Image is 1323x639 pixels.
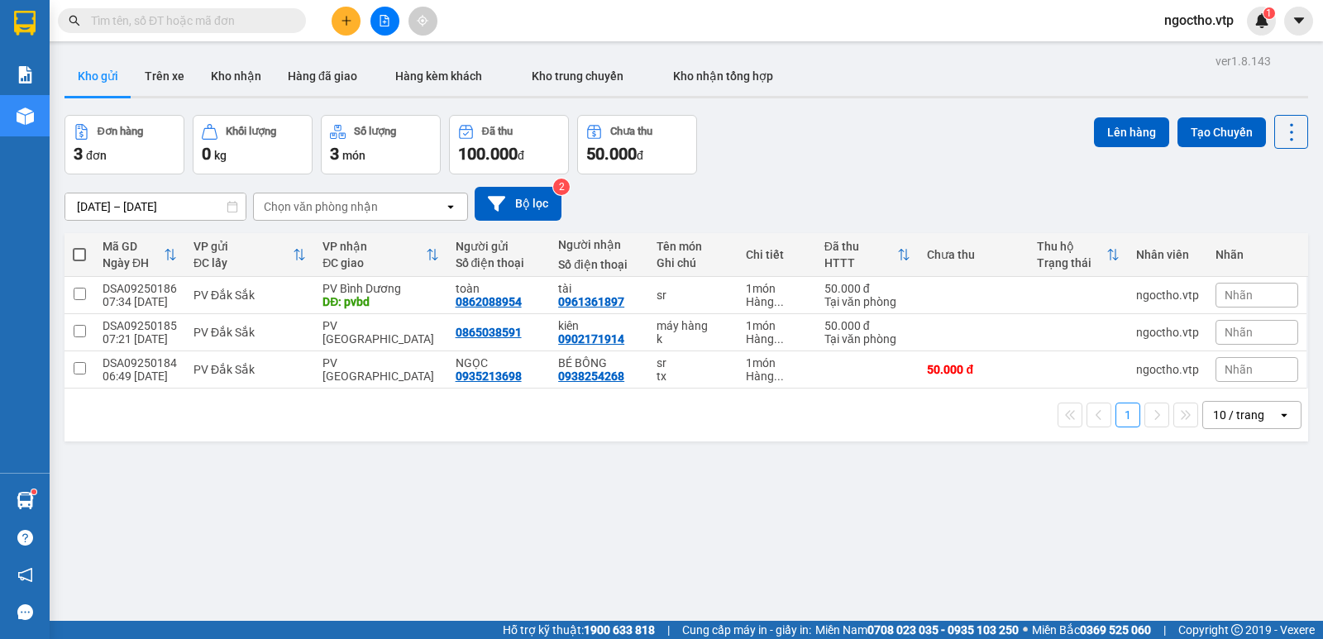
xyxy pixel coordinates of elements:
[774,295,784,308] span: ...
[321,115,441,174] button: Số lượng3món
[56,116,83,125] span: VP 214
[746,370,808,383] div: Hàng thông thường
[1216,52,1271,70] div: ver 1.8.143
[927,363,1020,376] div: 50.000 đ
[1284,7,1313,36] button: caret-down
[637,149,643,162] span: đ
[275,56,370,96] button: Hàng đã giao
[103,370,177,383] div: 06:49 [DATE]
[1216,248,1298,261] div: Nhãn
[657,319,730,332] div: máy hàng
[17,115,34,139] span: Nơi gửi:
[815,621,1019,639] span: Miền Nam
[193,115,313,174] button: Khối lượng0kg
[322,282,438,295] div: PV Bình Dương
[322,240,425,253] div: VP nhận
[17,66,34,83] img: solution-icon
[558,319,639,332] div: kiên
[657,356,730,370] div: sr
[927,248,1020,261] div: Chưa thu
[342,149,365,162] span: món
[824,256,898,269] div: HTTT
[103,256,164,269] div: Ngày ĐH
[103,319,177,332] div: DSA09250185
[193,289,306,302] div: PV Đắk Sắk
[746,332,808,346] div: Hàng thông thường
[202,144,211,164] span: 0
[1080,623,1151,637] strong: 0369 525 060
[322,256,425,269] div: ĐC giao
[193,363,306,376] div: PV Đắk Sắk
[193,326,306,339] div: PV Đắk Sắk
[214,149,227,162] span: kg
[1225,289,1253,302] span: Nhãn
[867,623,1019,637] strong: 0708 023 035 - 0935 103 250
[341,15,352,26] span: plus
[586,144,637,164] span: 50.000
[610,126,652,137] div: Chưa thu
[17,530,33,546] span: question-circle
[379,15,390,26] span: file-add
[667,621,670,639] span: |
[86,149,107,162] span: đơn
[370,7,399,36] button: file-add
[17,492,34,509] img: warehouse-icon
[456,256,542,269] div: Số điện thoại
[657,256,730,269] div: Ghi chú
[157,74,233,87] span: 16:45:53 [DATE]
[314,233,447,277] th: Toggle SortBy
[824,282,911,295] div: 50.000 đ
[673,69,773,83] span: Kho nhận tổng hợp
[456,356,542,370] div: NGỌC
[746,248,808,261] div: Chi tiết
[64,56,131,96] button: Kho gửi
[482,126,513,137] div: Đã thu
[824,295,911,308] div: Tại văn phòng
[98,126,143,137] div: Đơn hàng
[330,144,339,164] span: 3
[503,621,655,639] span: Hỗ trợ kỹ thuật:
[354,126,396,137] div: Số lượng
[553,179,570,195] sup: 2
[127,115,153,139] span: Nơi nhận:
[746,356,808,370] div: 1 món
[774,332,784,346] span: ...
[816,233,919,277] th: Toggle SortBy
[824,332,911,346] div: Tại văn phòng
[682,621,811,639] span: Cung cấp máy in - giấy in:
[558,356,639,370] div: BÉ BÔNG
[322,356,438,383] div: PV [GEOGRAPHIC_DATA]
[456,240,542,253] div: Người gửi
[1023,627,1028,633] span: ⚪️
[17,107,34,125] img: warehouse-icon
[57,99,192,112] strong: BIÊN NHẬN GỬI HÀNG HOÁ
[456,295,522,308] div: 0862088954
[475,187,561,221] button: Bộ lọc
[824,319,911,332] div: 50.000 đ
[824,240,898,253] div: Đã thu
[1225,363,1253,376] span: Nhãn
[31,489,36,494] sup: 1
[1278,408,1291,422] svg: open
[198,56,275,96] button: Kho nhận
[657,240,730,253] div: Tên món
[746,282,808,295] div: 1 món
[1136,326,1199,339] div: ngoctho.vtp
[103,240,164,253] div: Mã GD
[103,356,177,370] div: DSA09250184
[17,604,33,620] span: message
[264,198,378,215] div: Chọn văn phòng nhận
[74,144,83,164] span: 3
[1115,403,1140,427] button: 1
[1231,624,1243,636] span: copyright
[1037,256,1106,269] div: Trạng thái
[1263,7,1275,19] sup: 1
[444,200,457,213] svg: open
[91,12,286,30] input: Tìm tên, số ĐT hoặc mã đơn
[226,126,276,137] div: Khối lượng
[532,69,623,83] span: Kho trung chuyển
[43,26,134,88] strong: CÔNG TY TNHH [GEOGRAPHIC_DATA] 214 QL13 - P.26 - Q.BÌNH THẠNH - TP HCM 1900888606
[1266,7,1272,19] span: 1
[94,233,185,277] th: Toggle SortBy
[657,332,730,346] div: k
